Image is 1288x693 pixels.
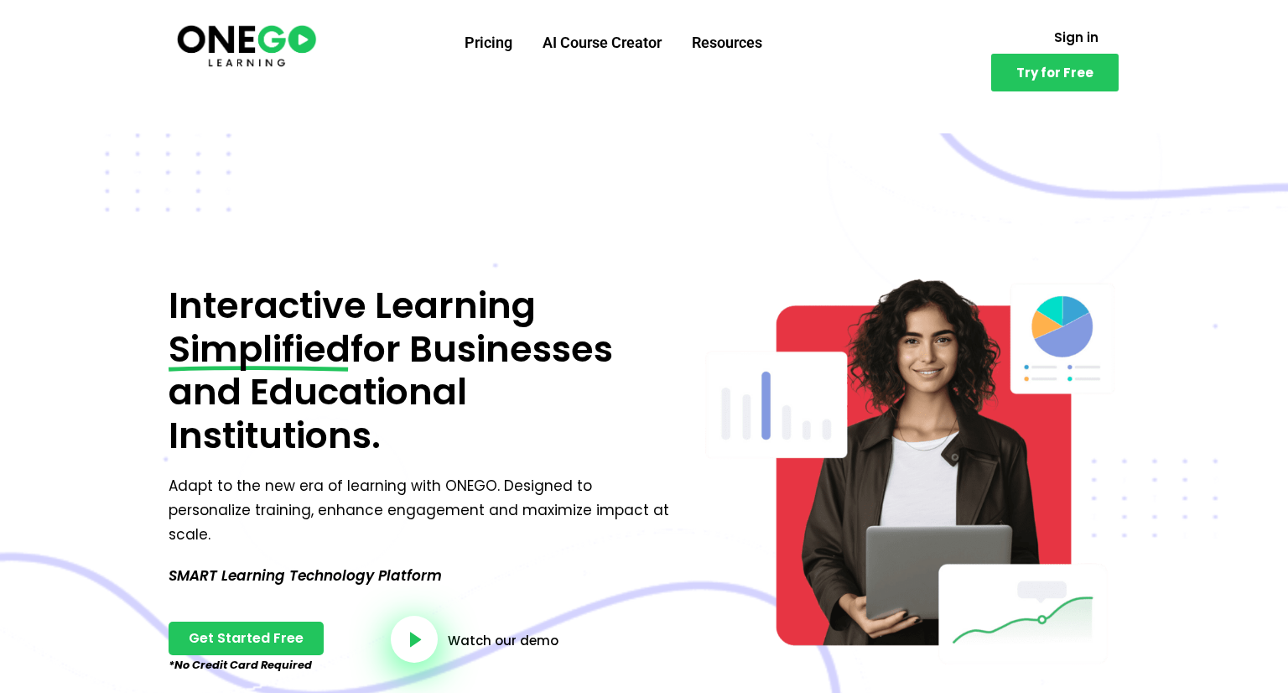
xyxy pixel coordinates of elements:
[991,54,1119,91] a: Try for Free
[449,21,527,65] a: Pricing
[677,21,777,65] a: Resources
[1034,21,1119,54] a: Sign in
[527,21,677,65] a: AI Course Creator
[448,634,558,647] a: Watch our demo
[1054,31,1098,44] span: Sign in
[169,280,536,331] span: Interactive Learning
[169,622,324,655] a: Get Started Free
[169,657,312,673] em: *No Credit Card Required
[169,474,676,547] p: Adapt to the new era of learning with ONEGO. Designed to personalize training, enhance engagement...
[189,632,304,645] span: Get Started Free
[169,564,676,588] p: SMART Learning Technology Platform
[391,616,438,663] a: video-button
[1016,66,1093,79] span: Try for Free
[169,328,351,372] span: Simplified
[169,324,613,461] span: for Businesses and Educational Institutions.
